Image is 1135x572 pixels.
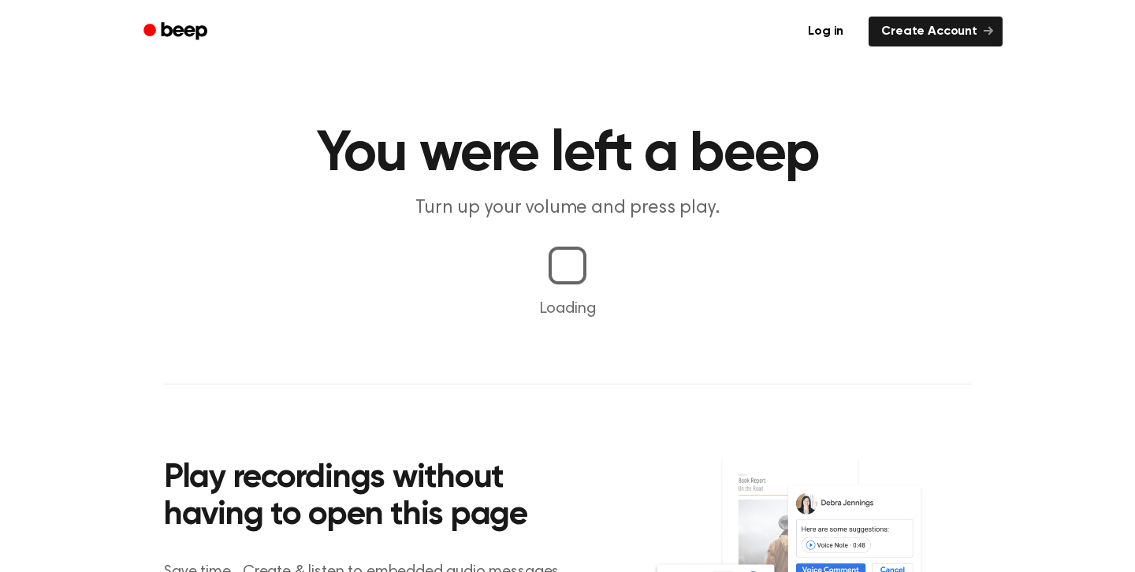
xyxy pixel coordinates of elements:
[869,17,1003,46] a: Create Account
[792,13,859,50] a: Log in
[265,195,870,221] p: Turn up your volume and press play.
[132,17,221,47] a: Beep
[164,460,589,535] h2: Play recordings without having to open this page
[19,297,1116,321] p: Loading
[164,126,971,183] h1: You were left a beep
